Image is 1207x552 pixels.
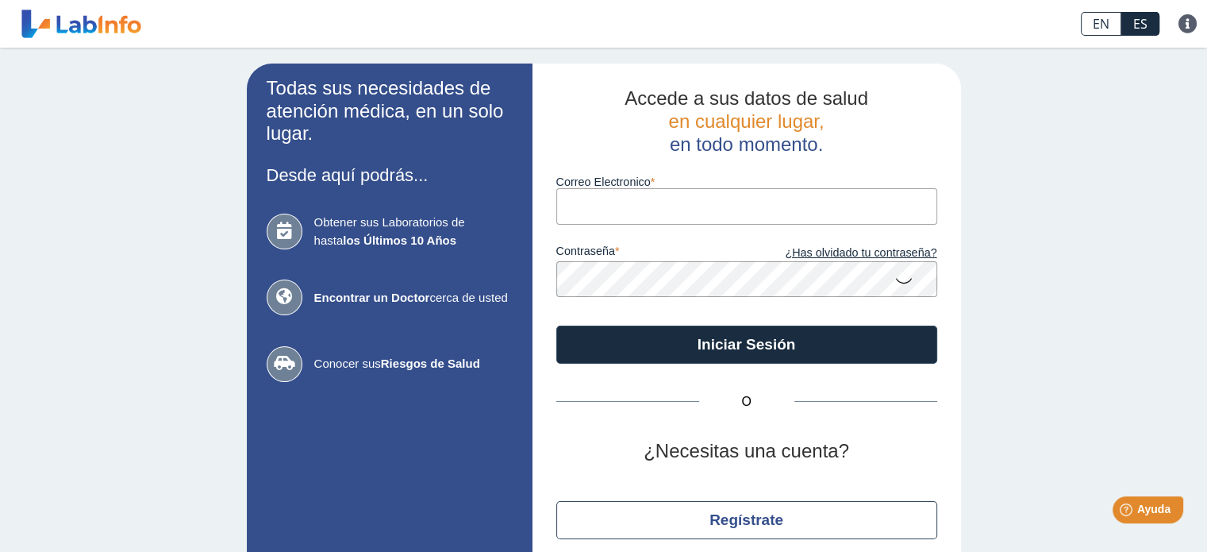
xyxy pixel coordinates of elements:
span: en todo momento. [670,133,823,155]
a: ¿Has olvidado tu contraseña? [747,245,937,262]
b: Encontrar un Doctor [314,291,430,304]
span: Obtener sus Laboratorios de hasta [314,214,513,249]
b: Riesgos de Salud [381,357,480,370]
span: en cualquier lugar, [668,110,824,132]
span: Accede a sus datos de salud [625,87,868,109]
span: Conocer sus [314,355,513,373]
iframe: Help widget launcher [1066,490,1190,535]
label: contraseña [556,245,747,262]
h2: Todas sus necesidades de atención médica, en un solo lugar. [267,77,513,145]
a: ES [1121,12,1159,36]
button: Regístrate [556,501,937,539]
h2: ¿Necesitas una cuenta? [556,440,937,463]
a: EN [1081,12,1121,36]
span: O [699,392,794,411]
b: los Últimos 10 Años [343,234,456,247]
label: Correo Electronico [556,176,937,188]
span: cerca de usted [314,289,513,307]
h3: Desde aquí podrás... [267,165,513,185]
button: Iniciar Sesión [556,326,937,364]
